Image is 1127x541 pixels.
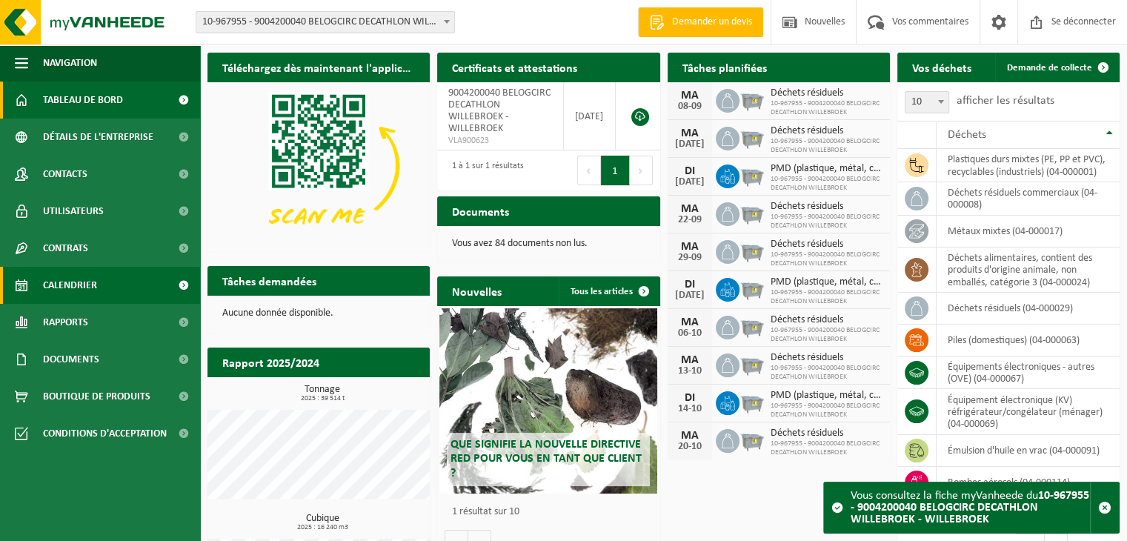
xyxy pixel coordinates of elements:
font: VLA900623 [448,136,489,145]
font: Tonnage [305,384,340,395]
img: WB-2500-GAL-GY-01 [739,125,765,150]
img: WB-2500-GAL-GY-01 [739,238,765,263]
font: PMD (plastique, métal, cartons à boissons) (entreprises) [771,276,1002,288]
font: 10-967955 - 9004200040 BELOGCIRC DECATHLON WILLEBROEK [771,175,880,192]
font: Vous avez 84 documents non lus. [452,238,588,249]
font: équipement électronique (KV) réfrigérateur/congélateur (ménager) (04-000069) [948,394,1103,430]
font: 10-967955 - 9004200040 BELOGCIRC DECATHLON WILLEBROEK [771,402,880,419]
font: MA [681,203,699,215]
font: Détails de l'entreprise [43,132,153,143]
font: 10-967955 - 9004200040 BELOGCIRC DECATHLON WILLEBROEK [771,364,880,381]
font: DI [685,279,695,291]
font: 1 à 1 sur 1 résultats [452,162,524,170]
font: Nouvelles [805,16,845,27]
font: MA [681,430,699,442]
font: Vos déchets [912,63,971,75]
font: piles (domestiques) (04-000063) [948,335,1080,346]
img: WB-2500-GAL-GY-01 [739,162,765,187]
font: MA [681,354,699,366]
font: Utilisateurs [43,206,104,217]
font: Nouvelles [452,287,502,299]
a: Demander un devis [638,7,763,37]
font: Déchets résiduels [771,125,843,136]
font: 9004200040 BELOGCIRC DECATHLON WILLEBROEK - WILLEBROEK [448,87,551,134]
font: 10-967955 - 9004200040 BELOGCIRC DECATHLON WILLEBROEK [771,326,880,343]
font: Déchets résiduels [771,314,843,325]
font: Demande de collecte [1007,63,1092,73]
font: 10-967955 - 9004200040 BELOGCIRC DECATHLON WILLEBROEK [771,288,880,305]
font: DI [685,392,695,404]
font: [DATE] [675,290,705,301]
font: 10-967955 - 9004200040 BELOGCIRC DECATHLON WILLEBROEK [771,213,880,230]
font: 10 [911,96,922,107]
font: Tâches planifiées [682,63,767,75]
font: Documents [452,207,509,219]
font: MA [681,241,699,253]
font: Navigation [43,58,97,69]
font: Tâches demandées [222,276,316,288]
font: MA [681,127,699,139]
font: Déchets [948,129,986,141]
font: bombes aérosols (04-000114) [948,477,1070,488]
font: Boutique de produits [43,391,150,402]
font: Contrats [43,243,88,254]
font: 14-10 [678,403,702,414]
font: plastiques durs mixtes (PE, PP et PVC), recyclables (industriels) (04-000001) [948,154,1106,177]
font: afficher les résultats [957,95,1054,107]
font: 20-10 [678,441,702,452]
button: 1 [601,156,630,185]
img: WB-2500-GAL-GY-01 [739,427,765,452]
font: MA [681,316,699,328]
font: 22-09 [678,214,702,225]
font: DI [685,165,695,177]
font: Tous les articles [571,287,633,296]
font: déchets résiduels commerciaux (04-000008) [948,187,1097,210]
font: Vous consultez la fiche myVanheede du [851,490,1038,502]
img: WB-2500-GAL-GY-01 [739,200,765,225]
span: 10-967955 - 9004200040 BELOGCIRC DECATHLON WILLEBROEK - WILLEBROEK [196,11,455,33]
font: Rapport 2025/2024 [222,358,319,370]
font: 06-10 [678,328,702,339]
button: Précédent [577,156,601,185]
font: Déchets résiduels [771,239,843,250]
font: MA [681,90,699,102]
font: 2025 : 39 514 t [301,394,345,402]
span: 10 [905,92,948,113]
span: 10-967955 - 9004200040 BELOGCIRC DECATHLON WILLEBROEK - WILLEBROEK [196,12,454,33]
font: Aucune donnée disponible. [222,308,333,319]
font: 10-967955 - 9004200040 BELOGCIRC DECATHLON WILLEBROEK - WILLEBROEK [202,16,530,27]
font: Certificats et attestations [452,63,577,75]
a: Demande de collecte [995,53,1118,82]
font: 1 résultat sur 10 [452,506,519,517]
a: Que signifie la nouvelle directive RED pour vous en tant que client ? [439,308,657,494]
font: Se déconnecter [1051,16,1116,27]
font: 10-967955 - 9004200040 BELOGCIRC DECATHLON WILLEBROEK [771,250,880,268]
font: Déchets résiduels [771,87,843,99]
font: 10-967955 - 9004200040 BELOGCIRC DECATHLON WILLEBROEK [771,137,880,154]
span: 10 [905,91,949,113]
a: Tous les articles [559,276,659,306]
font: Rapports [43,317,88,328]
font: Tableau de bord [43,95,123,106]
font: 10-967955 - 9004200040 BELOGCIRC DECATHLON WILLEBROEK - WILLEBROEK [851,490,1089,525]
font: émulsion d'huile en vrac (04-000091) [948,445,1100,457]
font: équipements électroniques - autres (OVE) (04-000067) [948,362,1094,385]
font: 10-967955 - 9004200040 BELOGCIRC DECATHLON WILLEBROEK [771,439,880,457]
font: Documents [43,354,99,365]
font: PMD (plastique, métal, cartons à boissons) (entreprises) [771,163,1002,174]
font: Demander un devis [672,16,752,27]
img: Téléchargez l'application VHEPlus [207,82,430,249]
img: WB-2500-GAL-GY-01 [739,313,765,339]
font: 29-09 [678,252,702,263]
button: Suivant [630,156,653,185]
font: [DATE] [675,176,705,187]
font: Que signifie la nouvelle directive RED pour vous en tant que client ? [451,439,642,479]
font: [DATE] [575,111,603,122]
img: WB-2500-GAL-GY-01 [739,351,765,376]
font: Contacts [43,169,87,180]
font: 10-967955 - 9004200040 BELOGCIRC DECATHLON WILLEBROEK [771,99,880,116]
font: 13-10 [678,365,702,376]
font: déchets alimentaires, contient des produits d'origine animale, non emballés, catégorie 3 (04-000024) [948,253,1092,288]
font: métaux mixtes (04-000017) [948,226,1063,237]
img: WB-2500-GAL-GY-01 [739,276,765,301]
